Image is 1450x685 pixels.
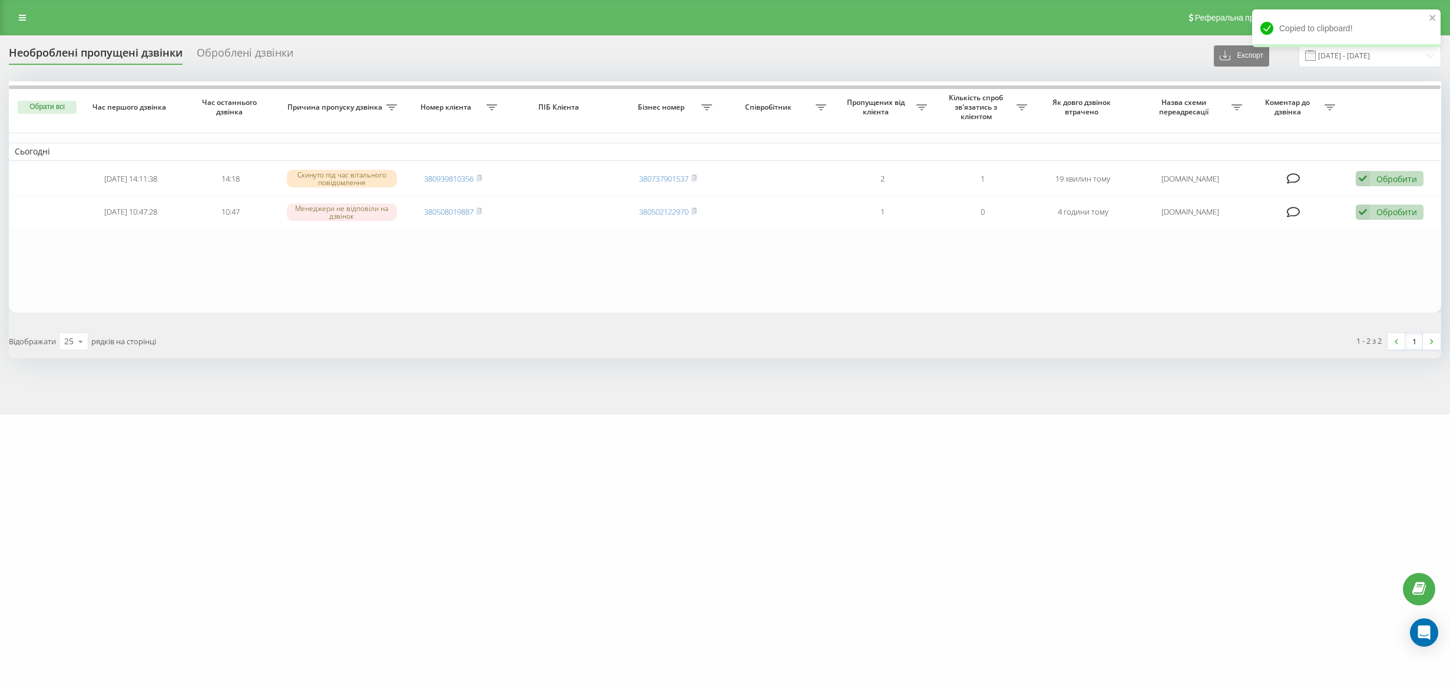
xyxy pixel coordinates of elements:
span: Час останнього дзвінка [191,98,270,116]
td: [DOMAIN_NAME] [1133,163,1248,195]
a: 380939810356 [424,173,474,184]
button: Обрати всі [18,101,77,114]
td: Сьогодні [9,143,1441,160]
div: Обробити [1376,173,1417,185]
span: Співробітник [724,103,816,112]
td: 2 [832,163,932,195]
a: 1 [1405,333,1423,350]
span: Причина пропуску дзвінка [287,103,386,112]
td: [DOMAIN_NAME] [1133,196,1248,228]
div: 25 [64,335,74,347]
td: 0 [933,196,1033,228]
div: Необроблені пропущені дзвінки [9,47,183,65]
button: close [1429,13,1437,24]
div: Оброблені дзвінки [197,47,293,65]
td: 4 години тому [1033,196,1133,228]
span: ПІБ Клієнта [514,103,607,112]
a: 380502122970 [639,206,688,217]
button: Експорт [1214,45,1269,67]
a: 380508019887 [424,206,474,217]
div: Скинуто під час вітального повідомлення [287,170,396,187]
span: рядків на сторінці [91,336,156,347]
span: Назва схеми переадресації [1139,98,1231,116]
span: Кількість спроб зв'язатись з клієнтом [939,93,1017,121]
div: Copied to clipboard! [1252,9,1441,47]
span: Бізнес номер [624,103,701,112]
span: Коментар до дзвінка [1254,98,1325,116]
td: 1 [933,163,1033,195]
span: Номер клієнта [409,103,486,112]
div: Обробити [1376,206,1417,218]
div: Менеджери не відповіли на дзвінок [287,203,396,221]
td: 14:18 [181,163,281,195]
a: 380737901537 [639,173,688,184]
span: Відображати [9,336,56,347]
span: Час першого дзвінка [91,103,170,112]
div: 1 - 2 з 2 [1356,335,1382,347]
td: [DATE] 10:47:28 [81,196,181,228]
span: Реферальна програма [1195,13,1282,22]
div: Open Intercom Messenger [1410,618,1438,647]
span: Як довго дзвінок втрачено [1043,98,1123,116]
td: [DATE] 14:11:38 [81,163,181,195]
td: 1 [832,196,932,228]
span: Пропущених від клієнта [838,98,916,116]
td: 19 хвилин тому [1033,163,1133,195]
td: 10:47 [181,196,281,228]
